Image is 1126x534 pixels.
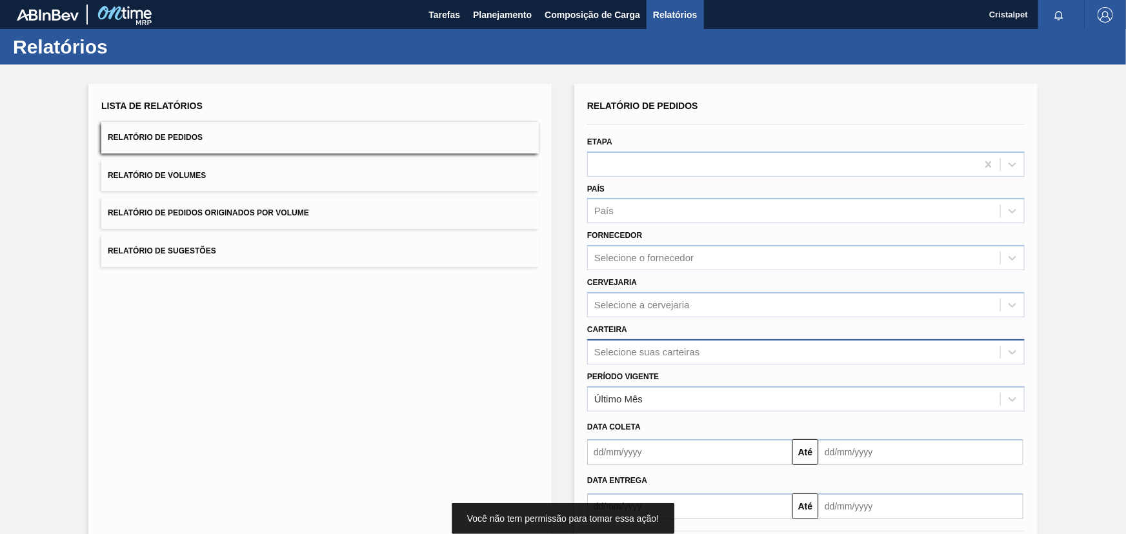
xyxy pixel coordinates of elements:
label: Fornecedor [587,231,642,240]
span: Planejamento [473,7,532,23]
button: Relatório de Pedidos Originados por Volume [101,197,539,229]
div: País [594,206,614,217]
span: Relatório de Pedidos [108,133,203,142]
input: dd/mm/yyyy [818,493,1023,519]
span: Relatório de Volumes [108,171,206,180]
div: Selecione a cervejaria [594,299,690,310]
button: Até [792,493,818,519]
label: País [587,184,605,193]
input: dd/mm/yyyy [587,439,792,465]
span: Data entrega [587,476,647,485]
button: Relatório de Volumes [101,160,539,192]
button: Relatório de Pedidos [101,122,539,153]
button: Relatório de Sugestões [101,235,539,267]
button: Até [792,439,818,465]
input: dd/mm/yyyy [587,493,792,519]
span: Relatórios [653,7,697,23]
input: dd/mm/yyyy [818,439,1023,465]
span: Relatório de Pedidos Originados por Volume [108,208,309,217]
label: Etapa [587,137,612,146]
span: Lista de Relatórios [101,101,203,111]
div: Selecione suas carteiras [594,346,699,357]
label: Período Vigente [587,372,659,381]
img: Logout [1098,7,1113,23]
button: Notificações [1038,6,1080,24]
div: Último Mês [594,393,643,404]
span: Composição de Carga [545,7,640,23]
span: Relatório de Sugestões [108,246,216,255]
span: Data coleta [587,422,641,431]
span: Tarefas [428,7,460,23]
div: Selecione o fornecedor [594,253,694,264]
label: Cervejaria [587,278,637,287]
span: Você não tem permissão para tomar essa ação! [467,513,659,524]
span: Relatório de Pedidos [587,101,698,111]
img: TNhmsLtSVTkK8tSr43FrP2fwEKptu5GPRR3wAAAABJRU5ErkJggg== [17,9,79,21]
label: Carteira [587,325,627,334]
h1: Relatórios [13,39,242,54]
